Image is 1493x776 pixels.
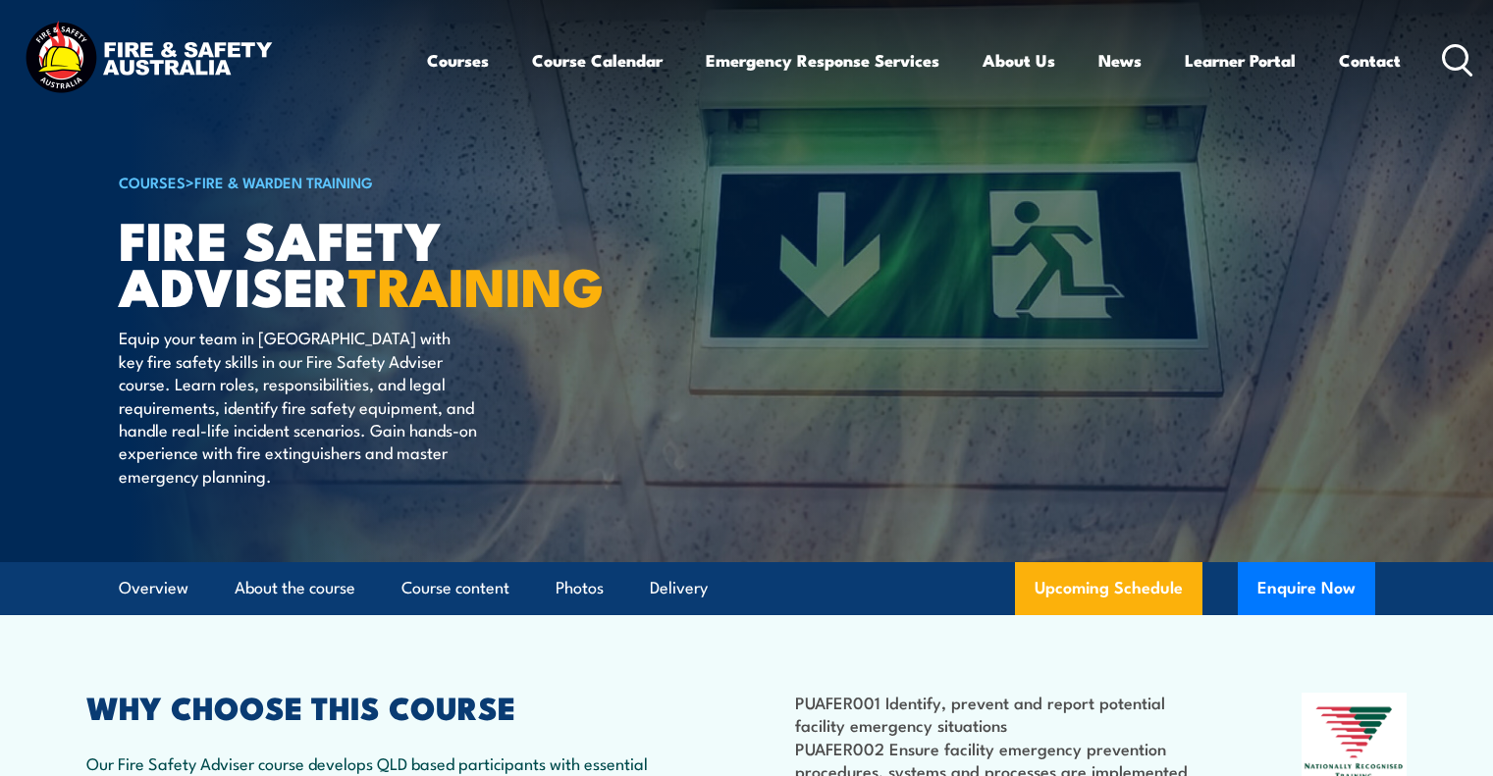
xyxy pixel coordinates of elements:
button: Enquire Now [1238,562,1375,615]
a: Course Calendar [532,34,663,86]
li: PUAFER001 Identify, prevent and report potential facility emergency situations [795,691,1206,737]
a: Learner Portal [1185,34,1296,86]
a: Overview [119,562,188,614]
a: News [1098,34,1142,86]
strong: TRAINING [348,243,604,325]
a: Fire & Warden Training [194,171,373,192]
p: Equip your team in [GEOGRAPHIC_DATA] with key fire safety skills in our Fire Safety Adviser cours... [119,326,477,487]
a: Courses [427,34,489,86]
h2: WHY CHOOSE THIS COURSE [86,693,660,720]
a: About the course [235,562,355,614]
a: Photos [556,562,604,614]
a: Contact [1339,34,1401,86]
a: About Us [983,34,1055,86]
h1: FIRE SAFETY ADVISER [119,216,604,307]
a: Course content [401,562,509,614]
a: COURSES [119,171,186,192]
h6: > [119,170,604,193]
a: Delivery [650,562,708,614]
a: Upcoming Schedule [1015,562,1202,615]
a: Emergency Response Services [706,34,939,86]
